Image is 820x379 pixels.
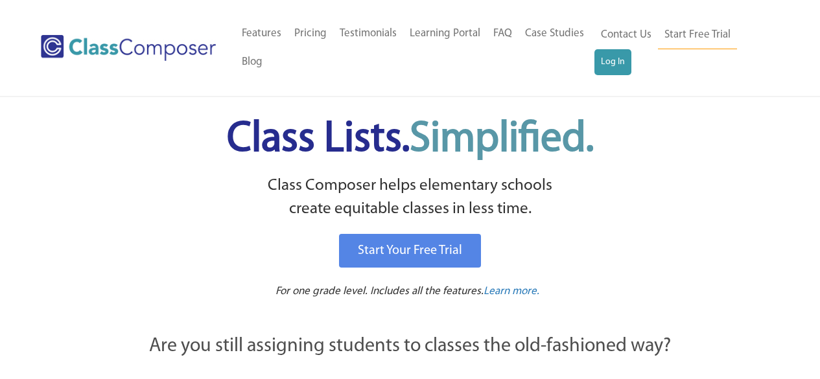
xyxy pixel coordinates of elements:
[235,19,288,48] a: Features
[339,234,481,268] a: Start Your Free Trial
[484,284,539,300] a: Learn more.
[594,49,631,75] a: Log In
[288,19,333,48] a: Pricing
[227,119,594,161] span: Class Lists.
[358,244,462,257] span: Start Your Free Trial
[78,174,743,222] p: Class Composer helps elementary schools create equitable classes in less time.
[594,21,658,49] a: Contact Us
[484,286,539,297] span: Learn more.
[80,332,741,361] p: Are you still assigning students to classes the old-fashioned way?
[519,19,591,48] a: Case Studies
[410,119,594,161] span: Simplified.
[235,19,594,76] nav: Header Menu
[333,19,403,48] a: Testimonials
[658,21,737,50] a: Start Free Trial
[594,21,769,75] nav: Header Menu
[403,19,487,48] a: Learning Portal
[41,35,216,61] img: Class Composer
[235,48,269,76] a: Blog
[275,286,484,297] span: For one grade level. Includes all the features.
[487,19,519,48] a: FAQ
